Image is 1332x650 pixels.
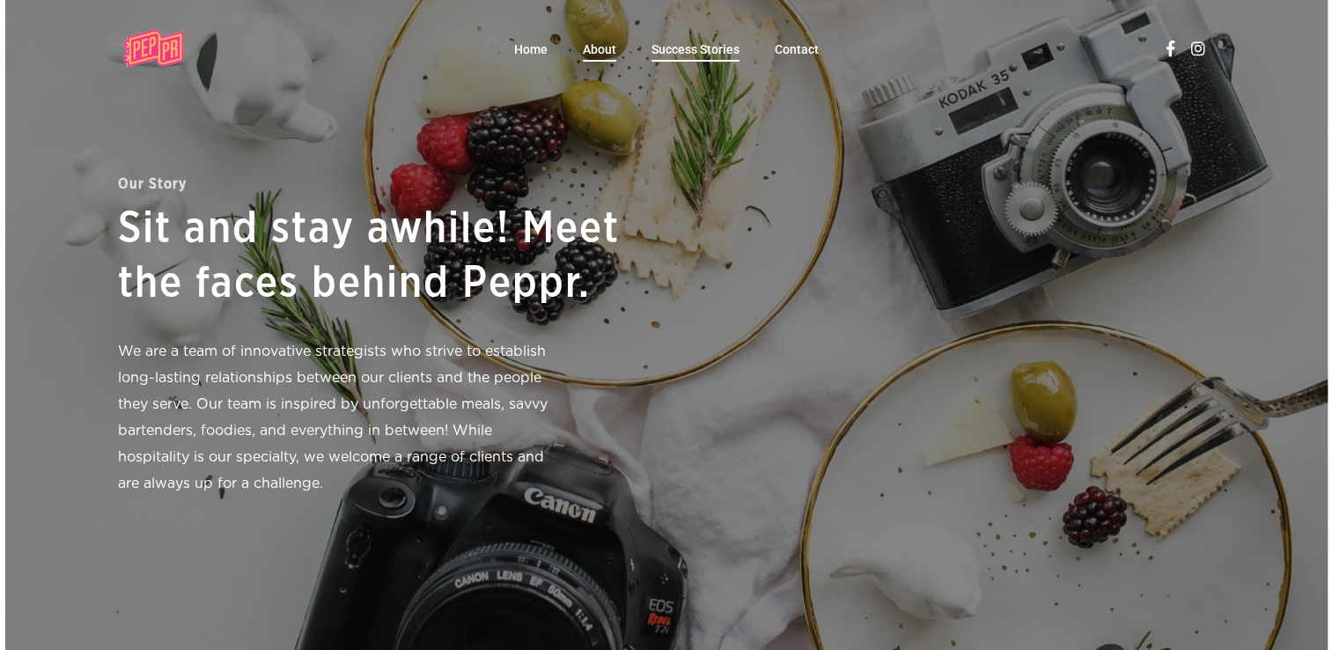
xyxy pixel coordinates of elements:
span: Home [514,42,548,56]
h2: Sit and stay awhile! Meet the faces behind Peppr. [118,202,655,311]
span: About [583,42,616,56]
a: About [583,43,616,55]
span: Contact [775,42,819,56]
a: Home [514,43,548,55]
a: Contact [775,43,819,55]
h5: Our Story [118,174,655,196]
p: We are a team of innovative strategists who strive to establish long-lasting relationships betwee... [118,338,563,497]
a: Success Stories [651,43,740,55]
span: Success Stories [651,42,740,56]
